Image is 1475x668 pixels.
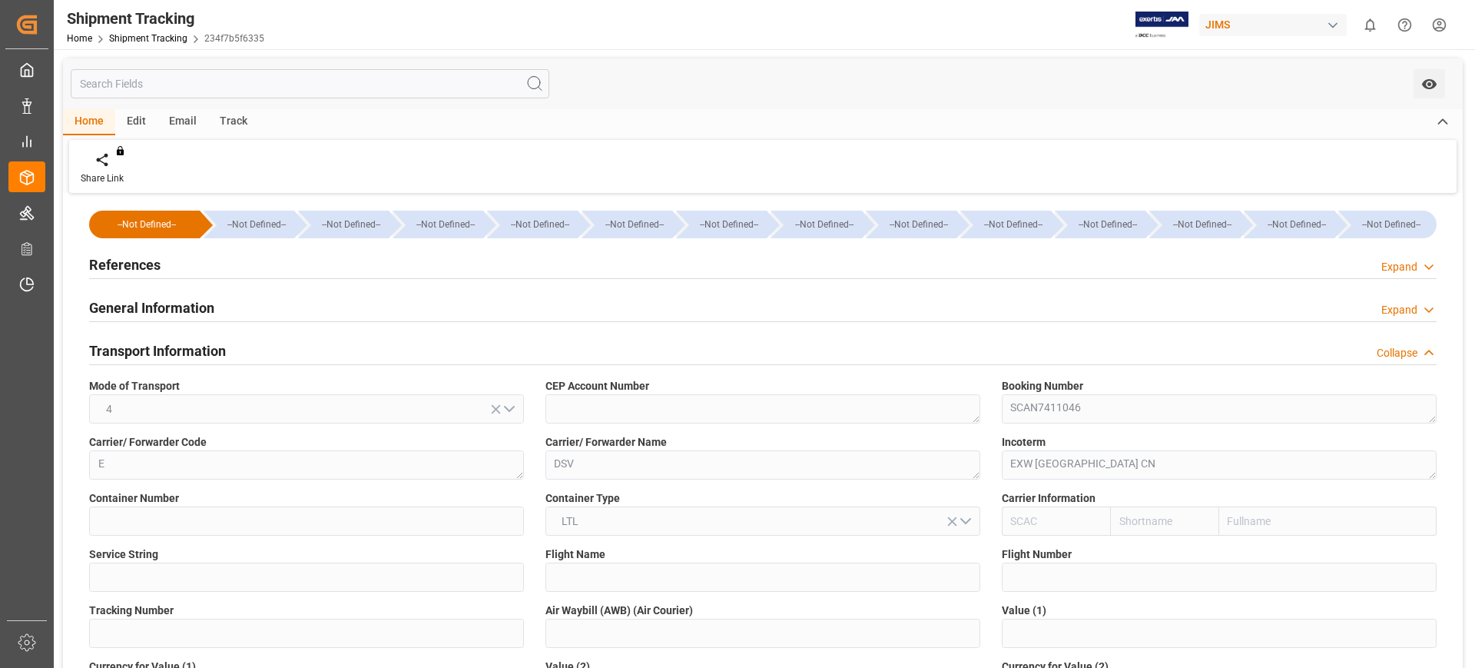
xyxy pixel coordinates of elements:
[1002,378,1083,394] span: Booking Number
[89,434,207,450] span: Carrier/ Forwarder Code
[71,69,549,98] input: Search Fields
[109,33,187,44] a: Shipment Tracking
[208,109,259,135] div: Track
[89,297,214,318] h2: General Information
[881,211,956,238] div: --Not Defined--
[1165,211,1240,238] div: --Not Defined--
[545,507,980,536] button: open menu
[89,378,180,394] span: Mode of Transport
[1002,490,1095,507] span: Carrier Information
[1002,507,1110,536] input: SCAC
[104,211,189,238] div: --Not Defined--
[1110,507,1218,536] input: Shortname
[1387,8,1422,42] button: Help Center
[1338,211,1437,238] div: --Not Defined--
[597,211,672,238] div: --Not Defined--
[960,211,1051,238] div: --Not Defined--
[1381,259,1417,275] div: Expand
[89,450,524,480] textarea: E
[502,211,578,238] div: --Not Defined--
[1002,394,1437,424] textarea: SCAN7411046
[1414,69,1445,98] button: open menu
[157,109,208,135] div: Email
[554,513,586,530] span: LTL
[89,603,174,619] span: Tracking Number
[786,211,861,238] div: --Not Defined--
[487,211,578,238] div: --Not Defined--
[676,211,767,238] div: --Not Defined--
[1354,211,1429,238] div: --Not Defined--
[545,603,693,619] span: Air Waybill (AWB) (Air Courier)
[219,211,294,238] div: --Not Defined--
[313,211,389,238] div: --Not Defined--
[89,211,200,238] div: --Not Defined--
[1002,603,1046,619] span: Value (1)
[408,211,483,238] div: --Not Defined--
[1070,211,1145,238] div: --Not Defined--
[1377,345,1417,361] div: Collapse
[1353,8,1387,42] button: show 0 new notifications
[1002,434,1046,450] span: Incoterm
[67,7,264,30] div: Shipment Tracking
[545,450,980,480] textarea: DSV
[976,211,1051,238] div: --Not Defined--
[115,109,157,135] div: Edit
[63,109,115,135] div: Home
[545,490,620,507] span: Container Type
[545,378,649,394] span: CEP Account Number
[691,211,767,238] div: --Not Defined--
[89,254,161,275] h2: References
[866,211,956,238] div: --Not Defined--
[89,341,226,361] h2: Transport Information
[1149,211,1240,238] div: --Not Defined--
[1055,211,1145,238] div: --Not Defined--
[89,394,524,424] button: open menu
[1199,10,1353,39] button: JIMS
[1259,211,1334,238] div: --Not Defined--
[1219,507,1437,536] input: Fullname
[582,211,672,238] div: --Not Defined--
[545,547,605,563] span: Flight Name
[98,401,120,417] span: 4
[1002,547,1072,563] span: Flight Number
[1381,302,1417,318] div: Expand
[771,211,861,238] div: --Not Defined--
[298,211,389,238] div: --Not Defined--
[393,211,483,238] div: --Not Defined--
[89,490,179,507] span: Container Number
[545,434,667,450] span: Carrier/ Forwarder Name
[1244,211,1334,238] div: --Not Defined--
[1199,14,1347,36] div: JIMS
[204,211,294,238] div: --Not Defined--
[1002,450,1437,480] textarea: EXW [GEOGRAPHIC_DATA] CN
[89,547,158,563] span: Service String
[1135,12,1188,38] img: Exertis%20JAM%20-%20Email%20Logo.jpg_1722504956.jpg
[67,33,92,44] a: Home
